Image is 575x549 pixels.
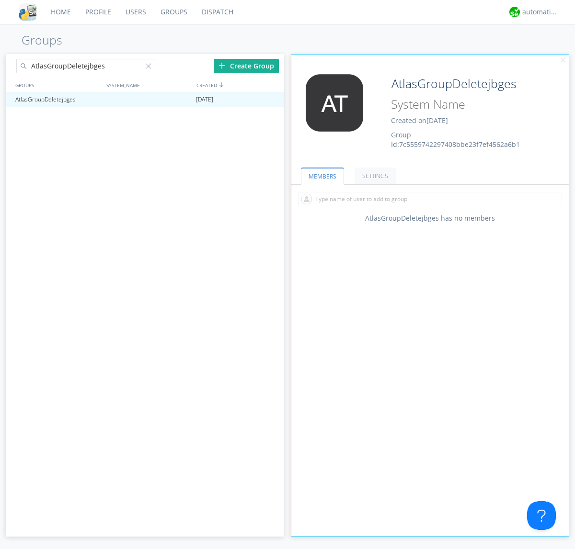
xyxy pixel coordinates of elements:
span: Created on [391,116,448,125]
input: System Name [388,95,542,113]
div: Create Group [214,59,279,73]
div: CREATED [194,78,285,92]
input: Search groups [16,59,155,73]
span: [DATE] [196,92,213,107]
img: d2d01cd9b4174d08988066c6d424eccd [509,7,520,17]
input: Type name of user to add to group [298,192,562,206]
div: automation+atlas [522,7,558,17]
img: 373638.png [299,74,370,132]
a: MEMBERS [301,168,344,185]
img: cddb5a64eb264b2086981ab96f4c1ba7 [19,3,36,21]
div: AtlasGroupDeletejbges has no members [291,213,569,223]
iframe: Toggle Customer Support [527,501,556,530]
a: AtlasGroupDeletejbges[DATE] [6,92,284,107]
div: SYSTEM_NAME [104,78,194,92]
div: GROUPS [13,78,102,92]
a: SETTINGS [355,168,396,184]
div: AtlasGroupDeletejbges [13,92,103,107]
img: plus.svg [218,62,225,69]
span: Group Id: 7c5559742297408bbe23f7ef4562a6b1 [391,130,520,149]
span: [DATE] [426,116,448,125]
img: cancel.svg [560,57,566,64]
input: Group Name [388,74,542,93]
